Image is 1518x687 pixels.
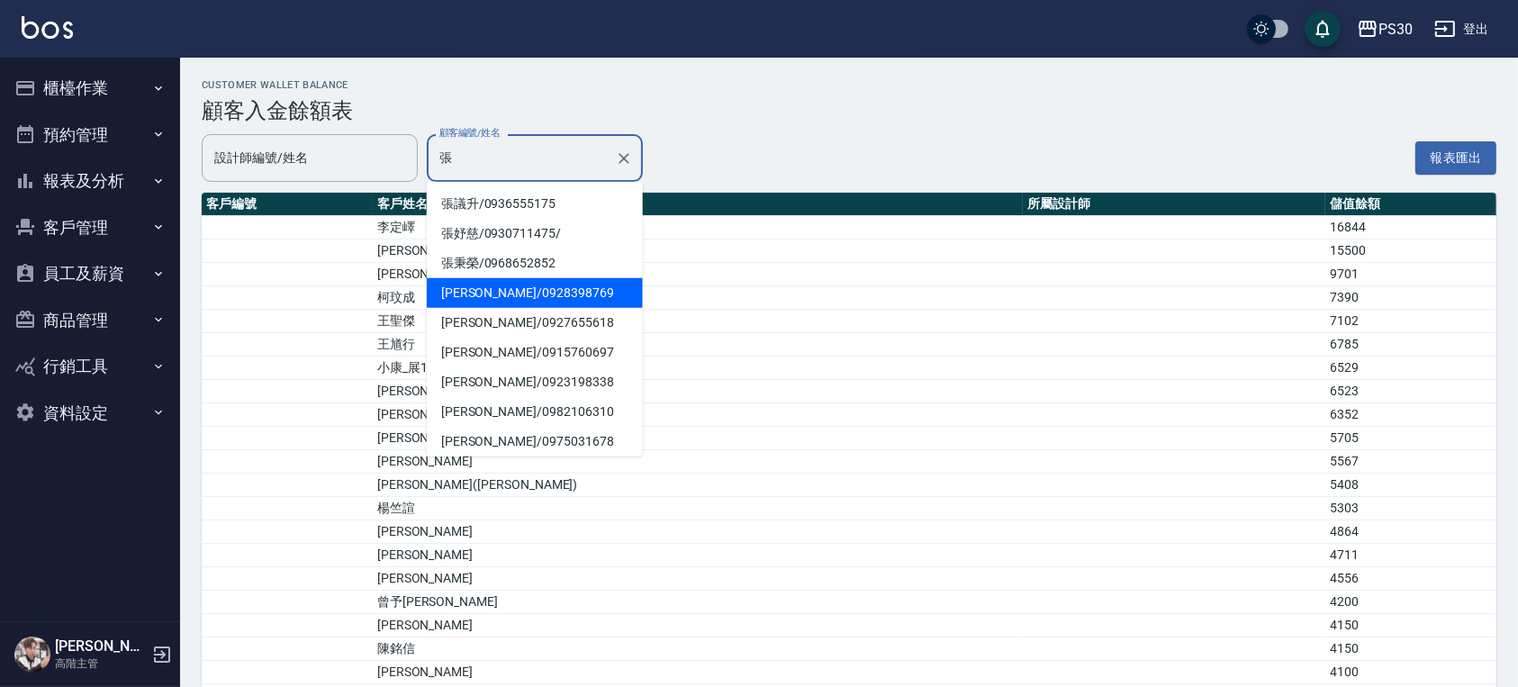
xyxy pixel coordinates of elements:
td: [PERSON_NAME]([PERSON_NAME]) [373,474,1024,497]
button: 商品管理 [7,297,173,344]
td: [PERSON_NAME] [373,544,1024,567]
button: 客戶管理 [7,204,173,251]
img: Person [14,637,50,673]
td: 4864 [1325,520,1496,544]
button: 報表匯出 [1415,141,1496,175]
button: 資料設定 [7,390,173,437]
span: [PERSON_NAME] / 0982106310 [427,397,643,427]
td: 楊竺諠 [373,497,1024,520]
th: 客戶姓名 [373,193,1024,216]
td: 7390 [1325,286,1496,310]
button: 櫃檯作業 [7,65,173,112]
td: 6352 [1325,403,1496,427]
label: 顧客編號/姓名 [439,126,500,140]
p: 高階主管 [55,655,147,672]
th: 儲值餘額 [1325,193,1496,216]
td: [PERSON_NAME] [373,450,1024,474]
td: 9701 [1325,263,1496,286]
h3: 顧客入金餘額表 [202,98,1496,123]
td: [PERSON_NAME] [373,263,1024,286]
button: Clear [611,146,637,171]
button: 預約管理 [7,112,173,158]
td: [PERSON_NAME] [373,614,1024,637]
span: 張議升 / 0936555175 [427,189,643,219]
div: PS30 [1378,18,1413,41]
button: save [1305,11,1341,47]
th: 客戶編號 [202,193,373,216]
td: 5567 [1325,450,1496,474]
td: 王聖傑 [373,310,1024,333]
span: [PERSON_NAME] / 0927655618 [427,308,643,338]
h2: Customer Wallet Balance [202,79,1496,91]
td: 4150 [1325,614,1496,637]
span: 張妤慈 / 0930711475 / [427,219,643,249]
td: 王馗行 [373,333,1024,357]
td: [PERSON_NAME] [373,520,1024,544]
td: 柯玟成 [373,286,1024,310]
td: [PERSON_NAME] [373,661,1024,684]
span: 張秉榮 / 0968652852 [427,249,643,278]
td: 4556 [1325,567,1496,591]
span: [PERSON_NAME] / 0915760697 [427,338,643,367]
img: Logo [22,16,73,39]
td: 李定嶧 [373,216,1024,240]
td: [PERSON_NAME] [373,240,1024,263]
td: 5408 [1325,474,1496,497]
td: 7102 [1325,310,1496,333]
td: 16844 [1325,216,1496,240]
td: 4711 [1325,544,1496,567]
button: PS30 [1350,11,1420,48]
td: 5303 [1325,497,1496,520]
td: [PERSON_NAME] [373,403,1024,427]
td: 陳銘信 [373,637,1024,661]
span: [PERSON_NAME] / 0928398769 [427,278,643,308]
button: 報表及分析 [7,158,173,204]
h5: [PERSON_NAME] [55,637,147,655]
td: 6523 [1325,380,1496,403]
td: 4200 [1325,591,1496,614]
td: [PERSON_NAME] [373,380,1024,403]
button: 行銷工具 [7,343,173,390]
td: [PERSON_NAME] [373,567,1024,591]
th: 所屬設計師 [1023,193,1325,216]
td: 4100 [1325,661,1496,684]
span: [PERSON_NAME] / 0923198338 [427,367,643,397]
td: 小康_展1 [373,357,1024,380]
td: 6785 [1325,333,1496,357]
td: 5705 [1325,427,1496,450]
td: 曾予[PERSON_NAME] [373,591,1024,614]
button: 登出 [1427,13,1496,46]
td: 15500 [1325,240,1496,263]
span: 張芷柔 / 0977397737 [427,456,643,486]
span: [PERSON_NAME] / 0975031678 [427,427,643,456]
td: [PERSON_NAME] [373,427,1024,450]
td: 4150 [1325,637,1496,661]
button: 員工及薪資 [7,250,173,297]
td: 6529 [1325,357,1496,380]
